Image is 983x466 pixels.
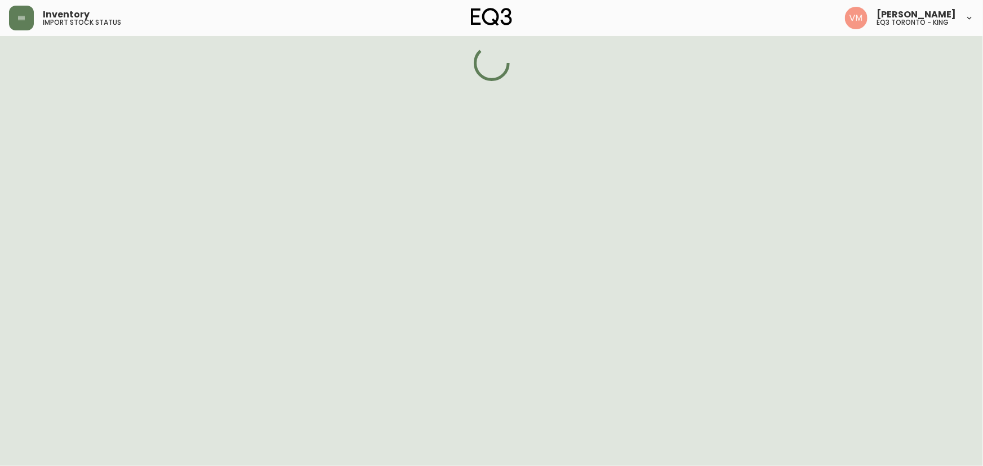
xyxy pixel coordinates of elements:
img: 0f63483a436850f3a2e29d5ab35f16df [845,7,868,29]
span: [PERSON_NAME] [877,10,956,19]
img: logo [471,8,513,26]
span: Inventory [43,10,90,19]
h5: import stock status [43,19,121,26]
h5: eq3 toronto - king [877,19,949,26]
